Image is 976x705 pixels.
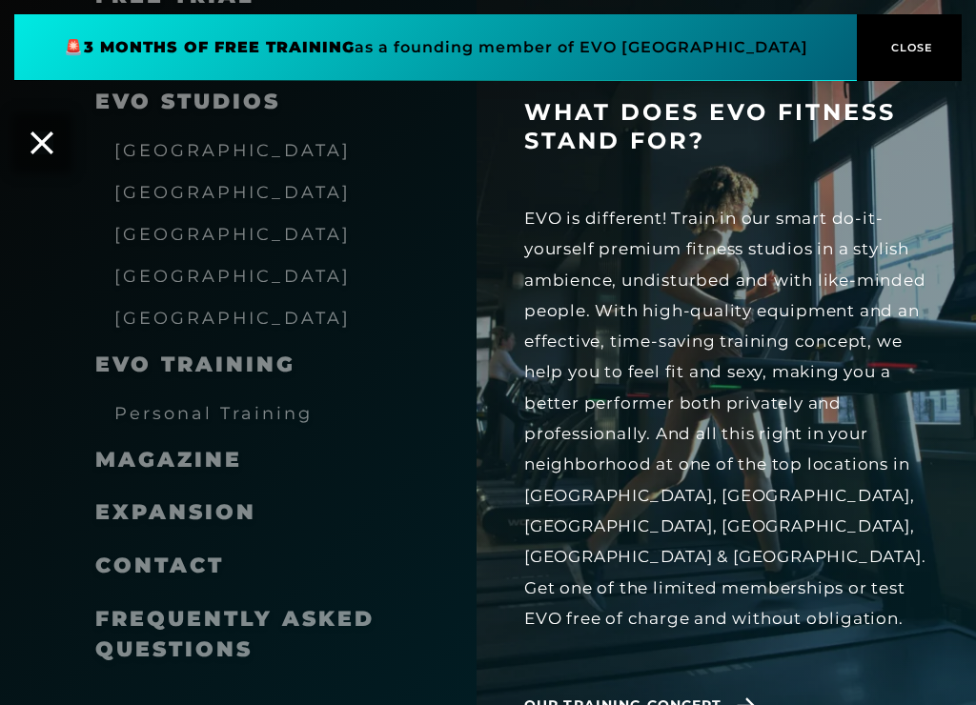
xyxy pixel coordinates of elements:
[886,39,933,56] span: CLOSE
[95,89,280,114] a: EVO Studios
[524,98,928,155] h3: What does EVO Fitness stand for?
[857,14,962,81] button: CLOSE
[114,138,351,161] a: [GEOGRAPHIC_DATA]
[114,140,351,160] span: [GEOGRAPHIC_DATA]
